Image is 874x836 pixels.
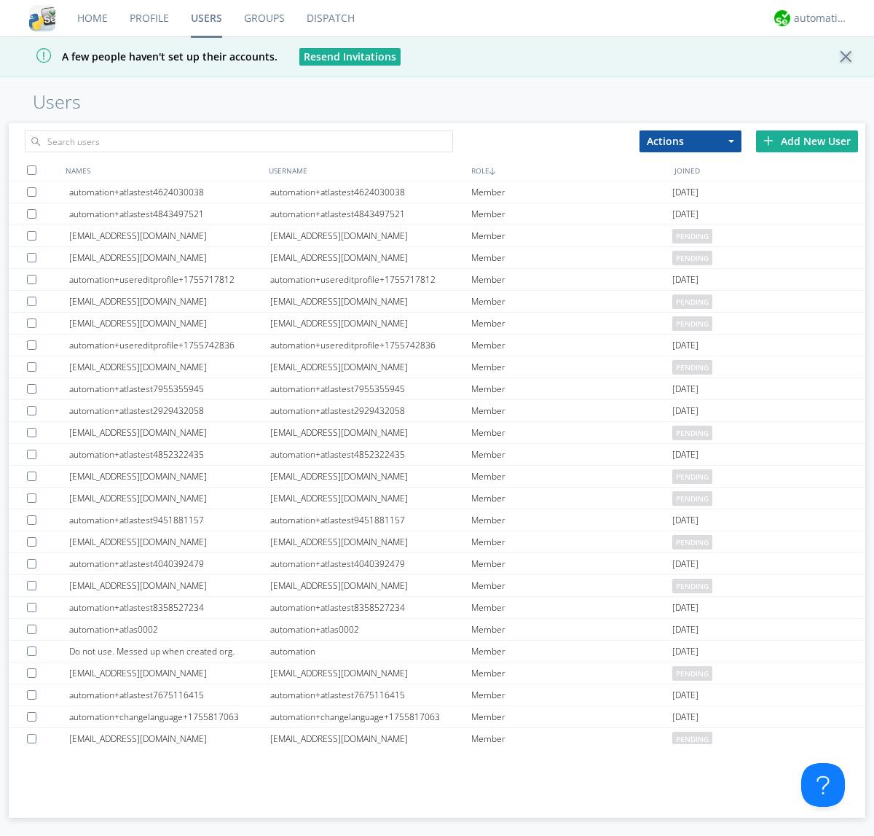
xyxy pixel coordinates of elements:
[471,378,672,399] div: Member
[69,291,270,312] div: [EMAIL_ADDRESS][DOMAIN_NAME]
[9,575,865,597] a: [EMAIL_ADDRESS][DOMAIN_NAME][EMAIL_ADDRESS][DOMAIN_NAME]Memberpending
[671,160,874,181] div: JOINED
[9,619,865,641] a: automation+atlas0002automation+atlas0002Member[DATE]
[672,316,712,331] span: pending
[69,706,270,727] div: automation+changelanguage+1755817063
[672,619,698,641] span: [DATE]
[69,269,270,290] div: automation+usereditprofile+1755717812
[270,706,471,727] div: automation+changelanguage+1755817063
[69,247,270,268] div: [EMAIL_ADDRESS][DOMAIN_NAME]
[270,247,471,268] div: [EMAIL_ADDRESS][DOMAIN_NAME]
[270,335,471,356] div: automation+usereditprofile+1755742836
[672,203,698,225] span: [DATE]
[9,422,865,444] a: [EMAIL_ADDRESS][DOMAIN_NAME][EMAIL_ADDRESS][DOMAIN_NAME]Memberpending
[69,444,270,465] div: automation+atlastest4852322435
[471,313,672,334] div: Member
[471,553,672,574] div: Member
[69,466,270,487] div: [EMAIL_ADDRESS][DOMAIN_NAME]
[471,422,672,443] div: Member
[774,10,790,26] img: d2d01cd9b4174d08988066c6d424eccd
[672,444,698,466] span: [DATE]
[69,531,270,552] div: [EMAIL_ADDRESS][DOMAIN_NAME]
[9,225,865,247] a: [EMAIL_ADDRESS][DOMAIN_NAME][EMAIL_ADDRESS][DOMAIN_NAME]Memberpending
[69,641,270,662] div: Do not use. Messed up when created org.
[471,531,672,552] div: Member
[9,641,865,663] a: Do not use. Messed up when created org.automationMember[DATE]
[270,728,471,749] div: [EMAIL_ADDRESS][DOMAIN_NAME]
[672,641,698,663] span: [DATE]
[471,181,672,203] div: Member
[69,509,270,531] div: automation+atlastest9451881157
[672,469,712,484] span: pending
[11,50,277,63] span: A few people haven't set up their accounts.
[69,203,270,224] div: automation+atlastest4843497521
[471,444,672,465] div: Member
[69,575,270,596] div: [EMAIL_ADDRESS][DOMAIN_NAME]
[672,666,712,681] span: pending
[9,203,865,225] a: automation+atlastest4843497521automation+atlastest4843497521Member[DATE]
[69,663,270,684] div: [EMAIL_ADDRESS][DOMAIN_NAME]
[471,509,672,531] div: Member
[265,160,468,181] div: USERNAME
[9,728,865,750] a: [EMAIL_ADDRESS][DOMAIN_NAME][EMAIL_ADDRESS][DOMAIN_NAME]Memberpending
[672,706,698,728] span: [DATE]
[9,706,865,728] a: automation+changelanguage+1755817063automation+changelanguage+1755817063Member[DATE]
[672,684,698,706] span: [DATE]
[69,181,270,203] div: automation+atlastest4624030038
[471,466,672,487] div: Member
[471,291,672,312] div: Member
[9,356,865,378] a: [EMAIL_ADDRESS][DOMAIN_NAME][EMAIL_ADDRESS][DOMAIN_NAME]Memberpending
[672,426,712,440] span: pending
[672,378,698,400] span: [DATE]
[471,356,672,378] div: Member
[270,488,471,509] div: [EMAIL_ADDRESS][DOMAIN_NAME]
[639,130,741,152] button: Actions
[801,763,845,807] iframe: Toggle Customer Support
[270,444,471,465] div: automation+atlastest4852322435
[9,400,865,422] a: automation+atlastest2929432058automation+atlastest2929432058Member[DATE]
[270,313,471,334] div: [EMAIL_ADDRESS][DOMAIN_NAME]
[69,356,270,378] div: [EMAIL_ADDRESS][DOMAIN_NAME]
[9,378,865,400] a: automation+atlastest7955355945automation+atlastest7955355945Member[DATE]
[471,663,672,684] div: Member
[672,251,712,265] span: pending
[69,553,270,574] div: automation+atlastest4040392479
[270,684,471,706] div: automation+atlastest7675116415
[270,225,471,246] div: [EMAIL_ADDRESS][DOMAIN_NAME]
[69,422,270,443] div: [EMAIL_ADDRESS][DOMAIN_NAME]
[62,160,265,181] div: NAMES
[270,181,471,203] div: automation+atlastest4624030038
[672,294,712,309] span: pending
[9,313,865,335] a: [EMAIL_ADDRESS][DOMAIN_NAME][EMAIL_ADDRESS][DOMAIN_NAME]Memberpending
[471,706,672,727] div: Member
[69,728,270,749] div: [EMAIL_ADDRESS][DOMAIN_NAME]
[468,160,671,181] div: ROLE
[471,269,672,290] div: Member
[672,509,698,531] span: [DATE]
[270,466,471,487] div: [EMAIL_ADDRESS][DOMAIN_NAME]
[9,335,865,356] a: automation+usereditprofile+1755742836automation+usereditprofile+1755742836Member[DATE]
[270,422,471,443] div: [EMAIL_ADDRESS][DOMAIN_NAME]
[270,356,471,378] div: [EMAIL_ADDRESS][DOMAIN_NAME]
[270,619,471,640] div: automation+atlas0002
[270,509,471,531] div: automation+atlastest9451881157
[9,488,865,509] a: [EMAIL_ADDRESS][DOMAIN_NAME][EMAIL_ADDRESS][DOMAIN_NAME]Memberpending
[270,575,471,596] div: [EMAIL_ADDRESS][DOMAIN_NAME]
[270,203,471,224] div: automation+atlastest4843497521
[672,579,712,593] span: pending
[29,5,55,31] img: cddb5a64eb264b2086981ab96f4c1ba7
[69,684,270,706] div: automation+atlastest7675116415
[471,597,672,618] div: Member
[9,444,865,466] a: automation+atlastest4852322435automation+atlastest4852322435Member[DATE]
[471,488,672,509] div: Member
[471,728,672,749] div: Member
[672,597,698,619] span: [DATE]
[672,553,698,575] span: [DATE]
[9,269,865,291] a: automation+usereditprofile+1755717812automation+usereditprofile+1755717812Member[DATE]
[270,553,471,574] div: automation+atlastest4040392479
[471,400,672,421] div: Member
[672,181,698,203] span: [DATE]
[672,269,698,291] span: [DATE]
[9,509,865,531] a: automation+atlastest9451881157automation+atlastest9451881157Member[DATE]
[270,291,471,312] div: [EMAIL_ADDRESS][DOMAIN_NAME]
